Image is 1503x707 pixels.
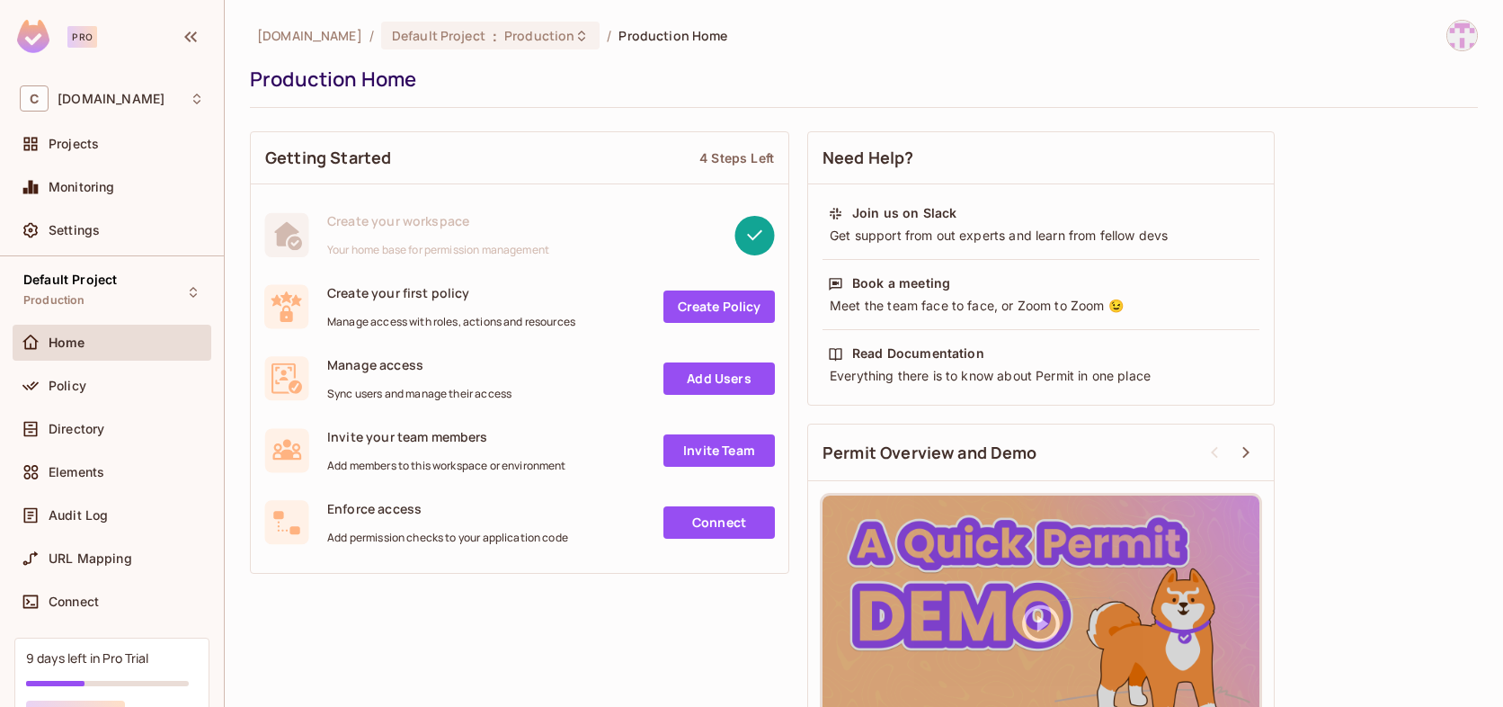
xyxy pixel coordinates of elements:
div: Get support from out experts and learn from fellow devs [828,227,1254,245]
div: Everything there is to know about Permit in one place [828,367,1254,385]
span: Default Project [23,273,117,287]
span: Projects [49,137,99,151]
span: : [492,29,498,43]
div: Production Home [250,66,1469,93]
div: Join us on Slack [852,204,956,222]
div: Meet the team face to face, or Zoom to Zoom 😉 [828,297,1254,315]
span: Need Help? [823,147,914,169]
a: Connect [663,506,775,539]
a: Add Users [663,362,775,395]
span: Manage access with roles, actions and resources [327,315,575,329]
div: Pro [67,26,97,48]
div: 4 Steps Left [699,149,774,166]
span: Connect [49,595,99,609]
img: Pasem, Sekhar [1447,21,1477,50]
span: URL Mapping [49,551,132,566]
span: Production [504,27,574,44]
div: 9 days left in Pro Trial [26,649,148,667]
span: Workspace: cvshealth.com [58,92,165,106]
span: Your home base for permission management [327,243,549,257]
span: Create your workspace [327,212,549,229]
span: Invite your team members [327,428,566,445]
li: / [369,27,374,44]
span: Production Home [618,27,727,44]
span: Monitoring [49,180,115,194]
span: Create your first policy [327,284,575,301]
span: Settings [49,223,100,237]
span: Getting Started [265,147,391,169]
div: Read Documentation [852,345,984,362]
div: Book a meeting [852,274,950,292]
span: Policy [49,379,86,393]
a: Invite Team [663,434,775,467]
span: Permit Overview and Demo [823,442,1037,464]
span: Home [49,336,85,350]
li: / [607,27,611,44]
span: Add members to this workspace or environment [327,459,566,473]
span: Add permission checks to your application code [327,531,568,545]
span: C [20,85,49,112]
span: Directory [49,422,104,436]
img: SReyMgAAAABJRU5ErkJggg== [17,20,49,53]
span: Manage access [327,356,511,373]
span: Enforce access [327,500,568,517]
span: Elements [49,465,104,479]
a: Create Policy [663,291,775,323]
span: Audit Log [49,508,108,523]
span: the active workspace [257,27,362,44]
span: Sync users and manage their access [327,387,511,401]
span: Production [23,293,85,308]
span: Default Project [392,27,485,44]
